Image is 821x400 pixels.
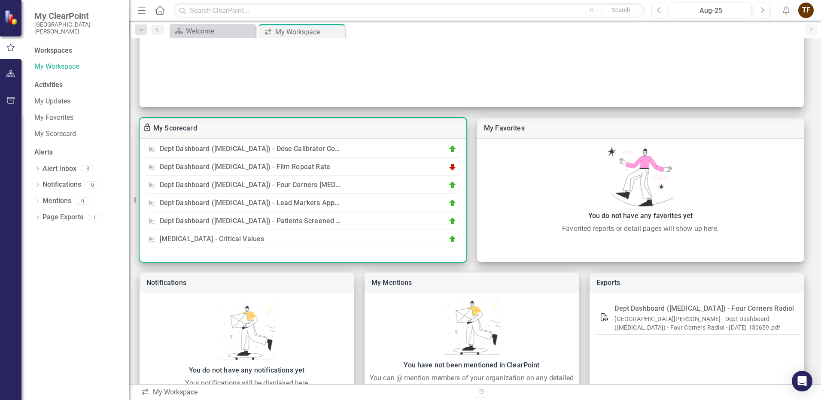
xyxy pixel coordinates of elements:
a: Dept Dashboard ([MEDICAL_DATA]) - Dose Calibrator Consistency [160,145,365,153]
div: You do not have any favorites yet [481,210,800,222]
img: ClearPoint Strategy [4,10,19,25]
div: Alerts [34,148,120,158]
a: Dept Dashboard ([MEDICAL_DATA]) - Lead Markers Appear on Images [160,199,380,207]
a: Dept Dashboard ([MEDICAL_DATA]) - Four Corners [MEDICAL_DATA] Associates: Turn around time on rep... [160,181,535,189]
div: To enable drag & drop and resizing, please duplicate this workspace from “Manage Workspaces” [143,123,153,133]
a: [MEDICAL_DATA] - Critical Values [160,235,265,243]
div: You have not been mentioned in ClearPoint [369,359,575,371]
div: You do not have any notifications yet [144,364,350,376]
a: Notifications [146,279,186,287]
a: [GEOGRAPHIC_DATA][PERSON_NAME] - Dept Dashboard ([MEDICAL_DATA]) - Four Corners Radiol - [DATE] 1... [614,315,780,331]
div: Welcome [186,26,253,36]
a: My Workspace [34,62,120,72]
div: Dept Dashboard ([MEDICAL_DATA]) - Four Corners Radiol [614,303,794,315]
span: Search [612,6,630,13]
a: Page Exports [43,212,83,222]
input: Search ClearPoint... [174,3,645,18]
button: Aug-25 [670,3,752,18]
a: Mentions [43,196,71,206]
a: Exports [596,279,620,287]
div: Activities [34,80,120,90]
div: Aug-25 [673,6,749,16]
div: My Workspace [275,27,343,37]
button: Search [600,4,643,16]
a: Dept Dashboard ([MEDICAL_DATA]) - Film Repeat Rate [160,163,331,171]
div: Favorited reports or detail pages will show up here. [481,224,800,234]
small: [GEOGRAPHIC_DATA][PERSON_NAME] [34,21,120,35]
button: TF [798,3,814,18]
a: My Favorites [484,124,525,132]
a: My Updates [34,97,120,106]
div: 0 [85,181,99,188]
div: 0 [76,197,89,205]
div: My Workspace [141,388,468,397]
a: Notifications [43,180,81,190]
a: My Scorecard [34,129,120,139]
div: You can @ mention members of your organization on any detailed page or summary report. [369,373,575,394]
a: Welcome [172,26,253,36]
div: Open Intercom Messenger [792,371,812,391]
div: Your notifications will be displayed here [144,378,350,388]
a: Alert Inbox [43,164,76,174]
div: 1 [88,214,101,221]
span: My ClearPoint [34,11,120,21]
a: My Mentions [371,279,412,287]
a: My Scorecard [153,124,197,132]
div: Workspaces [34,46,72,56]
a: My Favorites [34,113,120,123]
a: Dept Dashboard ([MEDICAL_DATA]) - Patients Screened for Pregnancy [160,217,381,225]
div: 3 [81,165,94,173]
